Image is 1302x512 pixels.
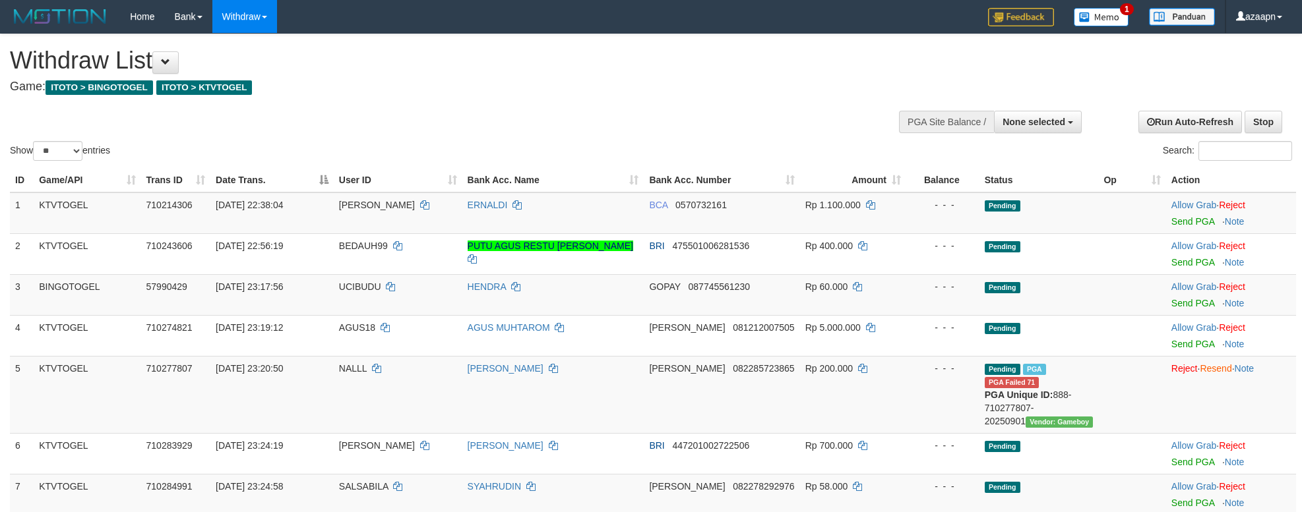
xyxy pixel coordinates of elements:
td: · · [1166,356,1296,433]
h1: Withdraw List [10,47,855,74]
td: 3 [10,274,34,315]
a: Run Auto-Refresh [1138,111,1242,133]
a: Note [1225,339,1245,349]
a: Reject [1219,241,1245,251]
select: Showentries [33,141,82,161]
span: Pending [985,482,1020,493]
a: Note [1235,363,1255,374]
td: 4 [10,315,34,356]
span: Pending [985,241,1020,252]
a: Note [1225,216,1245,227]
label: Show entries [10,141,110,161]
span: [PERSON_NAME] [339,200,415,210]
img: Button%20Memo.svg [1074,8,1129,26]
a: Send PGA [1171,457,1214,467]
a: Allow Grab [1171,241,1216,251]
span: ITOTO > BINGOTOGEL [46,80,153,95]
th: Action [1166,168,1296,192]
td: KTVTOGEL [34,233,140,274]
span: Copy 082285723865 to clipboard [733,363,794,374]
span: NALLL [339,363,367,374]
a: Reject [1219,440,1245,451]
span: [DATE] 22:56:19 [216,241,283,251]
a: Reject [1219,281,1245,292]
span: [DATE] 23:17:56 [216,281,283,292]
div: - - - [912,280,974,293]
span: [DATE] 23:20:50 [216,363,283,374]
span: · [1171,200,1219,210]
td: 1 [10,192,34,234]
span: Rp 5.000.000 [805,322,861,333]
span: · [1171,322,1219,333]
th: Balance [906,168,979,192]
a: Resend [1200,363,1231,374]
span: [PERSON_NAME] [649,481,725,492]
a: Reject [1219,200,1245,210]
a: Allow Grab [1171,200,1216,210]
a: Note [1225,298,1245,308]
button: None selected [994,111,1082,133]
a: Send PGA [1171,216,1214,227]
td: KTVTOGEL [34,315,140,356]
td: KTVTOGEL [34,433,140,474]
td: · [1166,315,1296,356]
div: - - - [912,362,974,375]
span: [DATE] 23:24:19 [216,440,283,451]
span: [PERSON_NAME] [649,363,725,374]
td: · [1166,192,1296,234]
span: Pending [985,200,1020,212]
span: Rp 200.000 [805,363,853,374]
th: Amount: activate to sort column ascending [800,168,906,192]
span: Rp 400.000 [805,241,853,251]
img: panduan.png [1149,8,1215,26]
a: Allow Grab [1171,322,1216,333]
th: Bank Acc. Number: activate to sort column ascending [644,168,799,192]
span: 710283929 [146,440,193,451]
span: · [1171,440,1219,451]
span: BCA [649,200,667,210]
span: Copy 087745561230 to clipboard [689,281,750,292]
th: ID [10,168,34,192]
a: Send PGA [1171,498,1214,508]
b: PGA Unique ID: [985,389,1053,400]
a: SYAHRUDIN [468,481,521,492]
span: Pending [985,364,1020,375]
a: Note [1225,457,1245,467]
span: [DATE] 22:38:04 [216,200,283,210]
span: 57990429 [146,281,187,292]
th: User ID: activate to sort column ascending [334,168,462,192]
span: · [1171,481,1219,492]
a: HENDRA [468,281,506,292]
span: BRI [649,440,664,451]
a: PUTU AGUS RESTU [PERSON_NAME] [468,241,633,251]
a: ERNALDI [468,200,508,210]
td: BINGOTOGEL [34,274,140,315]
a: Reject [1219,322,1245,333]
span: Pending [985,282,1020,293]
a: Send PGA [1171,257,1214,268]
div: PGA Site Balance / [899,111,994,133]
span: AGUS18 [339,322,375,333]
span: PGA Error [985,377,1039,388]
span: · [1171,281,1219,292]
span: [DATE] 23:24:58 [216,481,283,492]
td: 5 [10,356,34,433]
th: Bank Acc. Name: activate to sort column ascending [462,168,644,192]
div: - - - [912,239,974,252]
td: KTVTOGEL [34,192,140,234]
a: Send PGA [1171,339,1214,349]
span: Rp 60.000 [805,281,848,292]
span: 710274821 [146,322,193,333]
span: 710284991 [146,481,193,492]
div: - - - [912,321,974,334]
span: Copy 447201002722506 to clipboard [672,440,749,451]
div: - - - [912,480,974,493]
span: Copy 0570732161 to clipboard [675,200,727,210]
th: Trans ID: activate to sort column ascending [141,168,211,192]
span: GOPAY [649,281,680,292]
span: 710277807 [146,363,193,374]
span: None selected [1003,117,1065,127]
span: SALSABILA [339,481,388,492]
a: [PERSON_NAME] [468,440,543,451]
div: - - - [912,439,974,452]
